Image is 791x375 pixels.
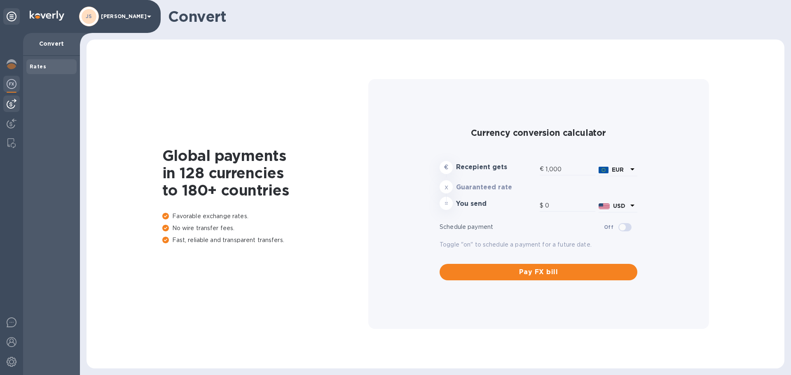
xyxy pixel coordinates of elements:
p: Schedule payment [440,223,604,231]
strong: € [444,164,448,170]
div: Unpin categories [3,8,20,25]
button: Pay FX bill [440,264,637,280]
div: x [440,180,453,193]
div: € [540,163,545,175]
h3: Guaranteed rate [456,184,536,191]
input: Amount [545,200,595,212]
img: Logo [30,11,64,21]
p: Favorable exchange rates. [162,212,368,221]
b: Rates [30,63,46,70]
h1: Global payments in 128 currencies to 180+ countries [162,147,368,199]
b: USD [613,203,625,209]
div: = [440,197,453,210]
input: Amount [545,163,595,175]
h3: You send [456,200,536,208]
p: Toggle "on" to schedule a payment for a future date. [440,240,637,249]
b: JS [86,13,92,19]
p: Fast, reliable and transparent transfers. [162,236,368,245]
b: Off [604,224,613,230]
p: No wire transfer fees. [162,224,368,233]
img: Foreign exchange [7,79,16,89]
p: [PERSON_NAME] [101,14,142,19]
p: Convert [30,40,73,48]
b: EUR [612,166,624,173]
h1: Convert [168,8,778,25]
div: $ [540,200,545,212]
h3: Recepient gets [456,163,536,171]
h2: Currency conversion calculator [440,128,637,138]
img: USD [599,203,610,209]
span: Pay FX bill [446,267,631,277]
